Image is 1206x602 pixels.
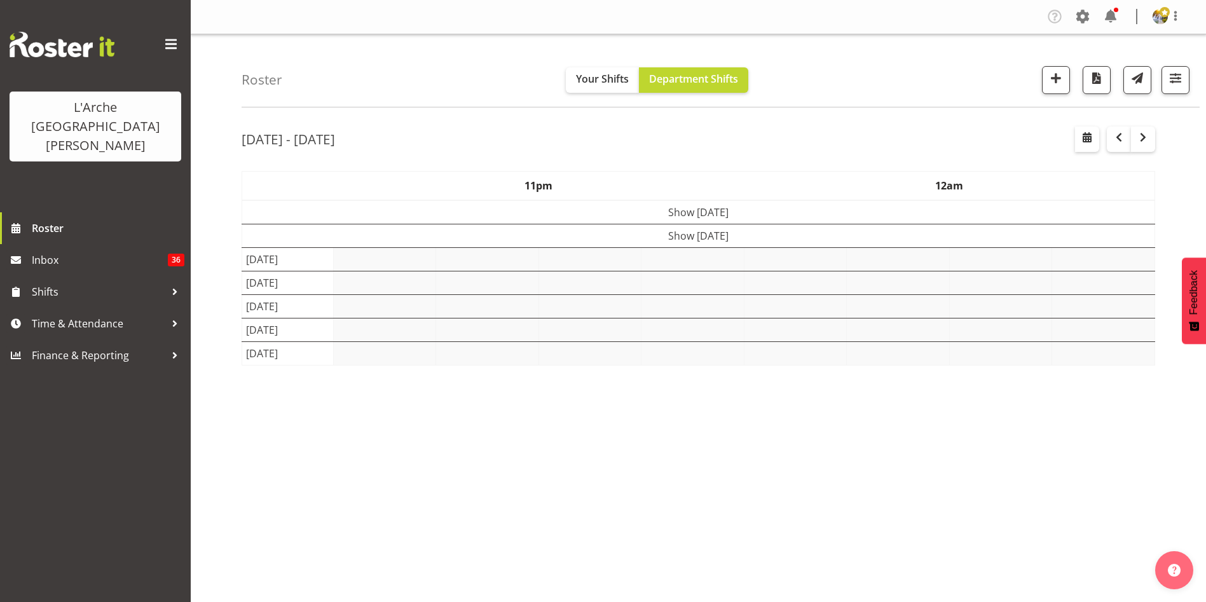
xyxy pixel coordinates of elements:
[333,171,744,200] th: 11pm
[744,171,1155,200] th: 12am
[242,271,334,294] td: [DATE]
[1123,66,1151,94] button: Send a list of all shifts for the selected filtered period to all rostered employees.
[242,294,334,318] td: [DATE]
[1188,270,1200,315] span: Feedback
[168,254,184,266] span: 36
[32,219,184,238] span: Roster
[1161,66,1189,94] button: Filter Shifts
[242,318,334,341] td: [DATE]
[22,98,168,155] div: L'Arche [GEOGRAPHIC_DATA][PERSON_NAME]
[639,67,748,93] button: Department Shifts
[242,200,1155,224] td: Show [DATE]
[32,314,165,333] span: Time & Attendance
[649,72,738,86] span: Department Shifts
[242,131,335,147] h2: [DATE] - [DATE]
[1075,127,1099,152] button: Select a specific date within the roster.
[576,72,629,86] span: Your Shifts
[1042,66,1070,94] button: Add a new shift
[242,224,1155,247] td: Show [DATE]
[242,247,334,271] td: [DATE]
[566,67,639,93] button: Your Shifts
[1083,66,1111,94] button: Download a PDF of the roster according to the set date range.
[1153,9,1168,24] img: aizza-garduque4b89473dfc6c768e6a566f2329987521.png
[10,32,114,57] img: Rosterit website logo
[32,250,168,270] span: Inbox
[32,282,165,301] span: Shifts
[1182,257,1206,344] button: Feedback - Show survey
[32,346,165,365] span: Finance & Reporting
[1168,564,1181,577] img: help-xxl-2.png
[242,72,282,87] h4: Roster
[242,341,334,365] td: [DATE]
